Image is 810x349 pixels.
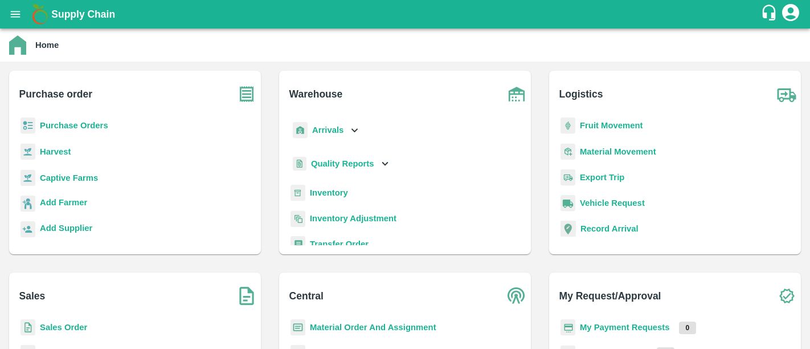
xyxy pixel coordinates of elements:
b: My Request/Approval [559,288,661,304]
a: Export Trip [580,173,624,182]
b: Central [289,288,324,304]
b: Purchase order [19,86,92,102]
a: Sales Order [40,323,87,332]
img: vehicle [561,195,575,212]
button: open drawer [2,1,28,27]
a: My Payment Requests [580,323,670,332]
a: Vehicle Request [580,198,645,208]
a: Record Arrival [580,224,639,233]
img: whInventory [291,185,305,201]
a: Add Farmer [40,196,87,212]
img: delivery [561,169,575,186]
img: supplier [21,221,35,238]
img: truck [772,80,801,108]
a: Inventory [310,188,348,197]
a: Fruit Movement [580,121,643,130]
b: Arrivals [312,125,343,135]
div: Arrivals [291,117,361,143]
img: check [772,282,801,310]
img: recordArrival [561,221,576,237]
img: fruit [561,117,575,134]
a: Purchase Orders [40,121,108,130]
div: account of current user [780,2,801,26]
b: Warehouse [289,86,343,102]
img: warehouse [502,80,531,108]
a: Supply Chain [51,6,760,22]
a: Harvest [40,147,71,156]
p: 0 [679,322,697,334]
img: harvest [21,143,35,160]
img: farmer [21,196,35,212]
img: payment [561,319,575,336]
a: Material Movement [580,147,656,156]
a: Captive Farms [40,173,98,182]
img: reciept [21,117,35,134]
img: centralMaterial [291,319,305,336]
img: whTransfer [291,236,305,253]
a: Transfer Order [310,240,369,249]
b: Add Supplier [40,224,92,233]
img: harvest [21,169,35,186]
img: central [502,282,531,310]
div: customer-support [760,4,780,25]
img: logo [28,3,51,26]
a: Inventory Adjustment [310,214,396,223]
img: soSales [232,282,261,310]
img: whArrival [293,122,308,139]
b: Logistics [559,86,603,102]
b: Supply Chain [51,9,115,20]
img: home [9,35,26,55]
b: Home [35,40,59,50]
a: Material Order And Assignment [310,323,436,332]
img: inventory [291,210,305,227]
img: sales [21,319,35,336]
img: purchase [232,80,261,108]
b: Add Farmer [40,198,87,207]
img: material [561,143,575,160]
a: Add Supplier [40,222,92,237]
div: Quality Reports [291,152,391,176]
b: Sales [19,288,46,304]
img: qualityReport [293,157,306,171]
b: Quality Reports [311,159,374,168]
